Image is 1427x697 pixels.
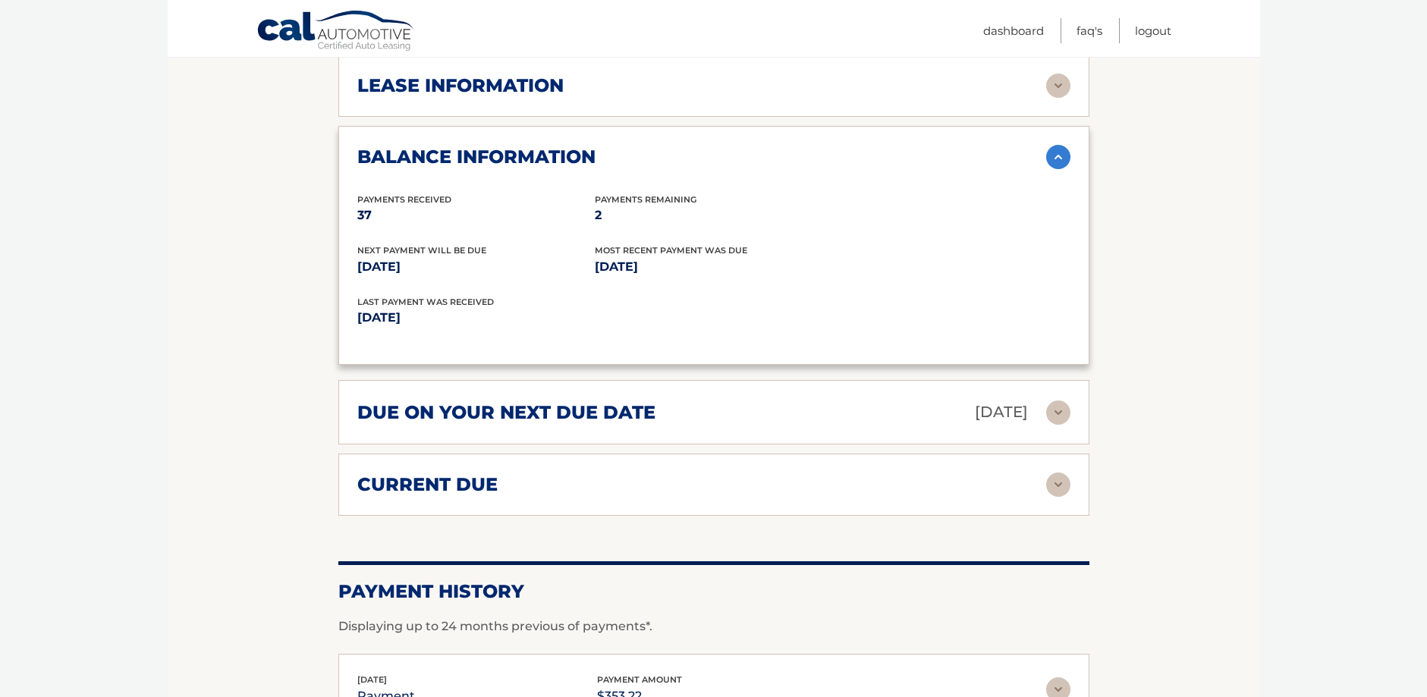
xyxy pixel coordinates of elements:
[597,674,682,685] span: payment amount
[1135,18,1171,43] a: Logout
[357,401,655,424] h2: due on your next due date
[595,245,747,256] span: Most Recent Payment Was Due
[256,10,416,54] a: Cal Automotive
[1046,473,1070,497] img: accordion-rest.svg
[975,399,1028,425] p: [DATE]
[357,307,714,328] p: [DATE]
[1046,74,1070,98] img: accordion-rest.svg
[357,146,596,168] h2: balance information
[357,674,387,685] span: [DATE]
[983,18,1044,43] a: Dashboard
[357,205,595,226] p: 37
[338,580,1089,603] h2: Payment History
[357,194,451,205] span: Payments Received
[1046,145,1070,169] img: accordion-active.svg
[357,473,498,496] h2: current due
[357,256,595,278] p: [DATE]
[1046,400,1070,425] img: accordion-rest.svg
[595,205,832,226] p: 2
[357,297,494,307] span: Last Payment was received
[595,194,696,205] span: Payments Remaining
[357,245,486,256] span: Next Payment will be due
[595,256,832,278] p: [DATE]
[357,74,564,97] h2: lease information
[1077,18,1102,43] a: FAQ's
[338,617,1089,636] p: Displaying up to 24 months previous of payments*.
